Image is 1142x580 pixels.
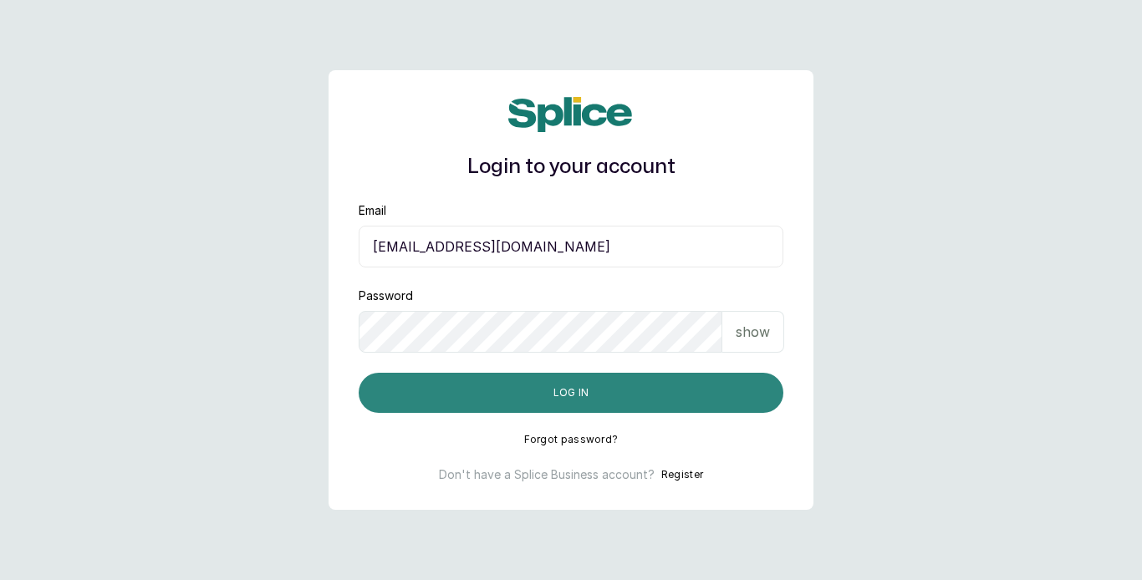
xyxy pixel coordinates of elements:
[736,322,770,342] p: show
[439,466,655,483] p: Don't have a Splice Business account?
[359,373,783,413] button: Log in
[359,202,386,219] label: Email
[359,152,783,182] h1: Login to your account
[661,466,703,483] button: Register
[359,287,413,304] label: Password
[359,226,783,267] input: email@acme.com
[524,433,619,446] button: Forgot password?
